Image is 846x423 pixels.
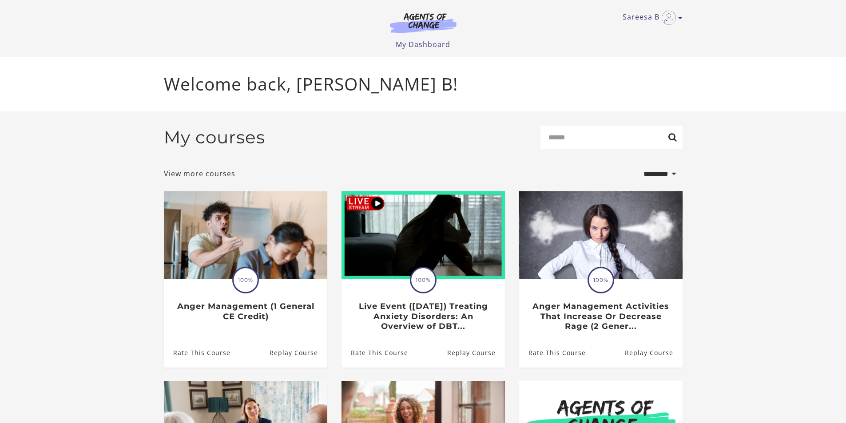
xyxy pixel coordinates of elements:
[342,338,408,367] a: Live Event (8/22/25) Treating Anxiety Disorders: An Overview of DBT...: Rate This Course
[164,338,230,367] a: Anger Management (1 General CE Credit): Rate This Course
[447,338,504,367] a: Live Event (8/22/25) Treating Anxiety Disorders: An Overview of DBT...: Resume Course
[624,338,682,367] a: Anger Management Activities That Increase Or Decrease Rage (2 Gener...: Resume Course
[164,168,235,179] a: View more courses
[528,301,673,332] h3: Anger Management Activities That Increase Or Decrease Rage (2 Gener...
[519,338,586,367] a: Anger Management Activities That Increase Or Decrease Rage (2 Gener...: Rate This Course
[164,127,265,148] h2: My courses
[381,12,466,33] img: Agents of Change Logo
[396,40,450,49] a: My Dashboard
[173,301,318,321] h3: Anger Management (1 General CE Credit)
[623,11,678,25] a: Toggle menu
[351,301,495,332] h3: Live Event ([DATE]) Treating Anxiety Disorders: An Overview of DBT...
[164,71,683,97] p: Welcome back, [PERSON_NAME] B!
[269,338,327,367] a: Anger Management (1 General CE Credit): Resume Course
[589,268,613,292] span: 100%
[411,268,435,292] span: 100%
[234,268,258,292] span: 100%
